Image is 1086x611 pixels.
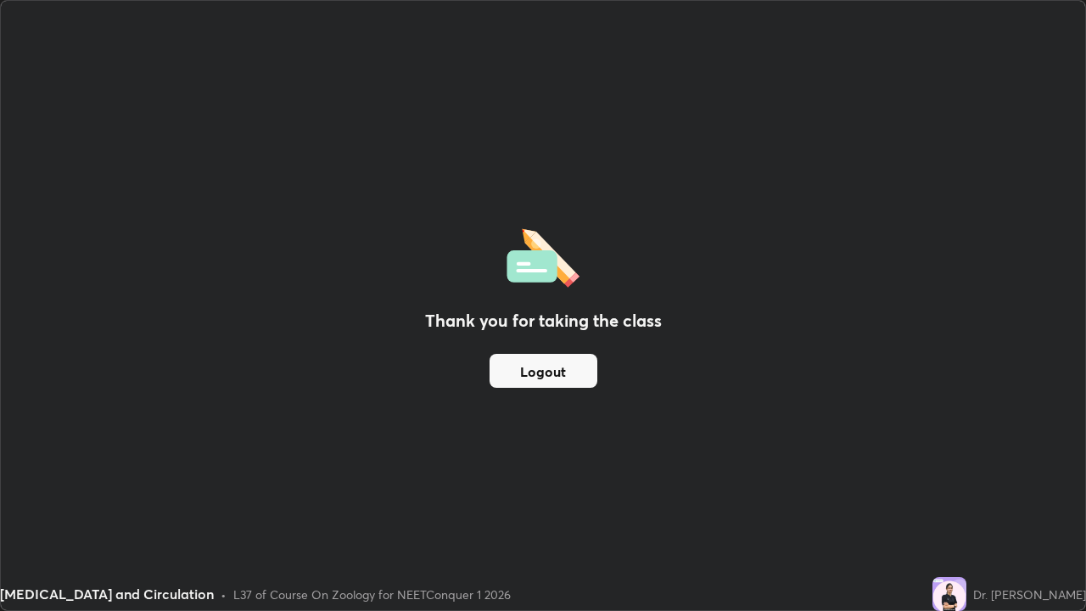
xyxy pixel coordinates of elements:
div: • [221,586,227,603]
div: L37 of Course On Zoology for NEETConquer 1 2026 [233,586,511,603]
h2: Thank you for taking the class [425,308,662,334]
button: Logout [490,354,597,388]
img: offlineFeedback.1438e8b3.svg [507,223,579,288]
img: 6adb0a404486493ea7c6d2c8fdf53f74.jpg [932,577,966,611]
div: Dr. [PERSON_NAME] [973,586,1086,603]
